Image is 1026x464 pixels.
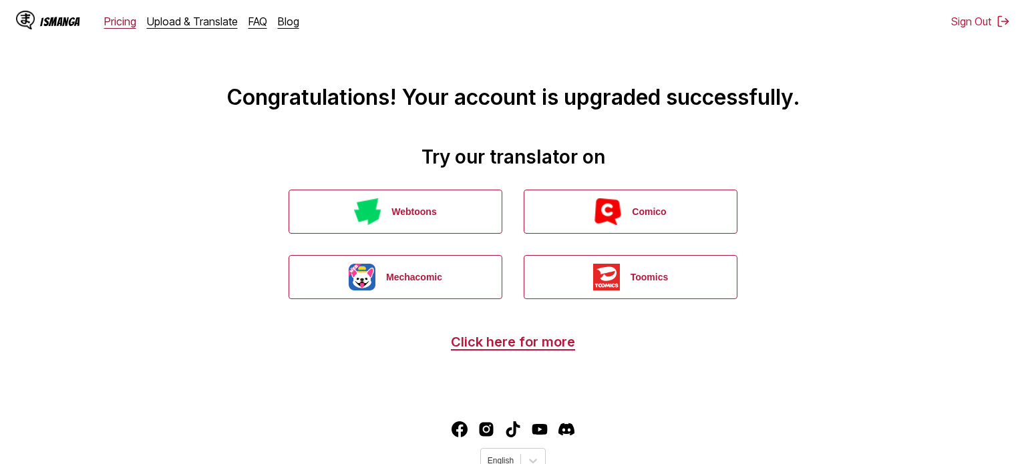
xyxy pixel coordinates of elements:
button: Mechacomic [289,255,502,299]
img: IsManga Facebook [452,421,468,437]
a: FAQ [248,15,267,28]
div: IsManga [40,15,80,28]
a: Instagram [478,421,494,437]
img: Sign out [997,15,1010,28]
a: Facebook [452,421,468,437]
a: Blog [278,15,299,28]
img: IsManga Discord [558,421,574,437]
button: Sign Out [951,15,1010,28]
a: Youtube [532,421,548,437]
a: IsManga LogoIsManga [16,11,104,32]
h2: Try our translator on [11,146,1015,168]
a: Discord [558,421,574,437]
button: Toomics [524,255,737,299]
a: TikTok [505,421,521,437]
a: Click here for more [451,334,575,350]
button: Webtoons [289,190,502,234]
img: IsManga Instagram [478,421,494,437]
button: Comico [524,190,737,234]
img: Comico [594,198,621,225]
img: Webtoons [354,198,381,225]
img: IsManga Logo [16,11,35,29]
a: Upload & Translate [147,15,238,28]
a: Pricing [104,15,136,28]
img: IsManga TikTok [505,421,521,437]
img: Mechacomic [349,264,375,290]
h1: Congratulations! Your account is upgraded successfully. [11,14,1015,109]
img: Toomics [593,264,620,290]
img: IsManga YouTube [532,421,548,437]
